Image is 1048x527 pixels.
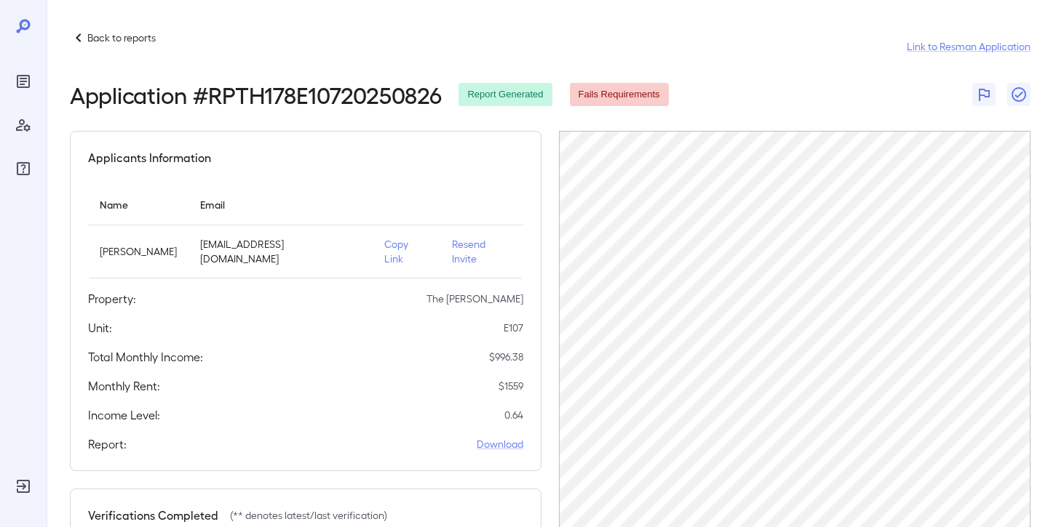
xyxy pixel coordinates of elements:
[88,435,127,453] h5: Report:
[88,406,160,424] h5: Income Level:
[384,237,429,266] p: Copy Link
[12,157,35,180] div: FAQ
[88,290,136,307] h5: Property:
[88,184,188,225] th: Name
[200,237,361,266] p: [EMAIL_ADDRESS][DOMAIN_NAME]
[426,291,523,306] p: The [PERSON_NAME]
[452,237,512,266] p: Resend Invite
[504,408,523,422] p: 0.64
[1007,83,1031,106] button: Close Report
[188,184,373,225] th: Email
[12,113,35,137] div: Manage Users
[12,70,35,93] div: Reports
[88,507,218,524] h5: Verifications Completed
[499,379,523,393] p: $ 1559
[477,437,523,451] a: Download
[504,321,523,335] p: E107
[100,244,177,259] p: [PERSON_NAME]
[489,350,523,364] p: $ 996.38
[972,83,996,106] button: Flag Report
[88,149,211,166] h5: Applicants Information
[907,39,1031,54] a: Link to Resman Application
[88,184,523,278] table: simple table
[87,31,156,45] p: Back to reports
[88,319,112,337] h5: Unit:
[88,348,203,366] h5: Total Monthly Income:
[230,508,387,523] p: (** denotes latest/last verification)
[88,377,160,395] h5: Monthly Rent:
[458,88,552,102] span: Report Generated
[70,81,441,108] h2: Application # RPTH178E10720250826
[12,475,35,498] div: Log Out
[570,88,669,102] span: Fails Requirements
